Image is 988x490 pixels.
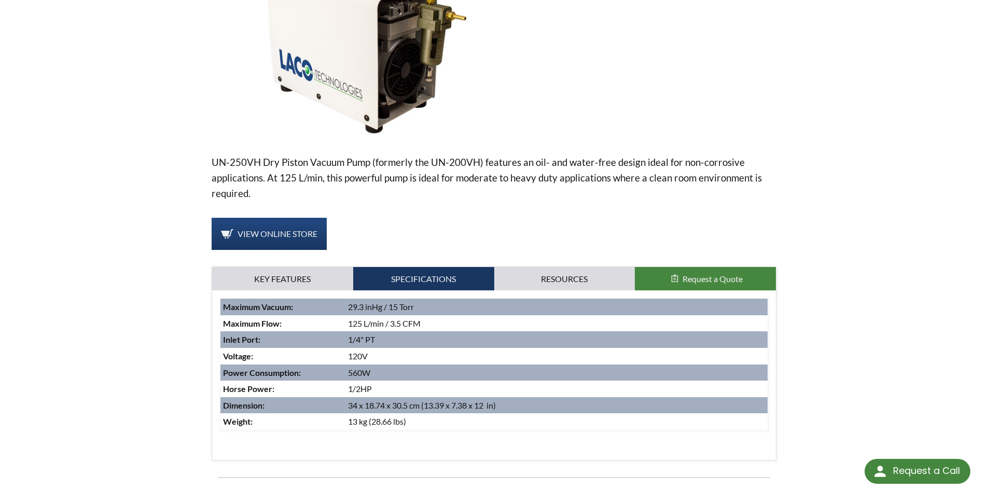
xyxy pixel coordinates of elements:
[220,397,345,414] td: :
[220,348,345,365] td: :
[223,302,291,312] strong: Maximum Vacuum
[893,459,960,483] div: Request a Call
[345,331,768,348] td: 1/4" PT
[220,331,345,348] td: :
[220,299,345,315] td: :
[223,351,251,361] strong: Voltage
[223,368,299,377] strong: Power Consumption
[223,416,251,426] strong: Weight
[872,463,888,480] img: round button
[345,381,768,397] td: 1/2HP
[345,315,768,332] td: 125 L/min / 3.5 CFM
[223,334,258,344] strong: Inlet Port
[220,365,345,381] td: :
[220,315,345,332] td: :
[220,413,345,430] td: :
[683,274,743,284] span: Request a Quote
[345,348,768,365] td: 120V
[212,267,353,291] a: Key Features
[345,397,768,414] td: 34 x 18.74 x 30.5 cm (13.39 x 7.38 x 12 in)
[353,267,494,291] a: Specifications
[865,459,970,484] div: Request a Call
[494,267,635,291] a: Resources
[223,318,280,328] strong: Maximum Flow
[212,218,327,250] a: View Online Store
[345,365,768,381] td: 560W
[212,155,777,201] p: UN-250VH Dry Piston Vacuum Pump (formerly the UN-200VH) features an oil- and water-free design id...
[635,267,776,291] button: Request a Quote
[345,299,768,315] td: 29.3 inHg / 15 Torr
[238,229,317,239] span: View Online Store
[345,413,768,430] td: 13 kg (28.66 lbs)
[223,400,262,410] strong: Dimension
[223,384,274,394] strong: Horse Power:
